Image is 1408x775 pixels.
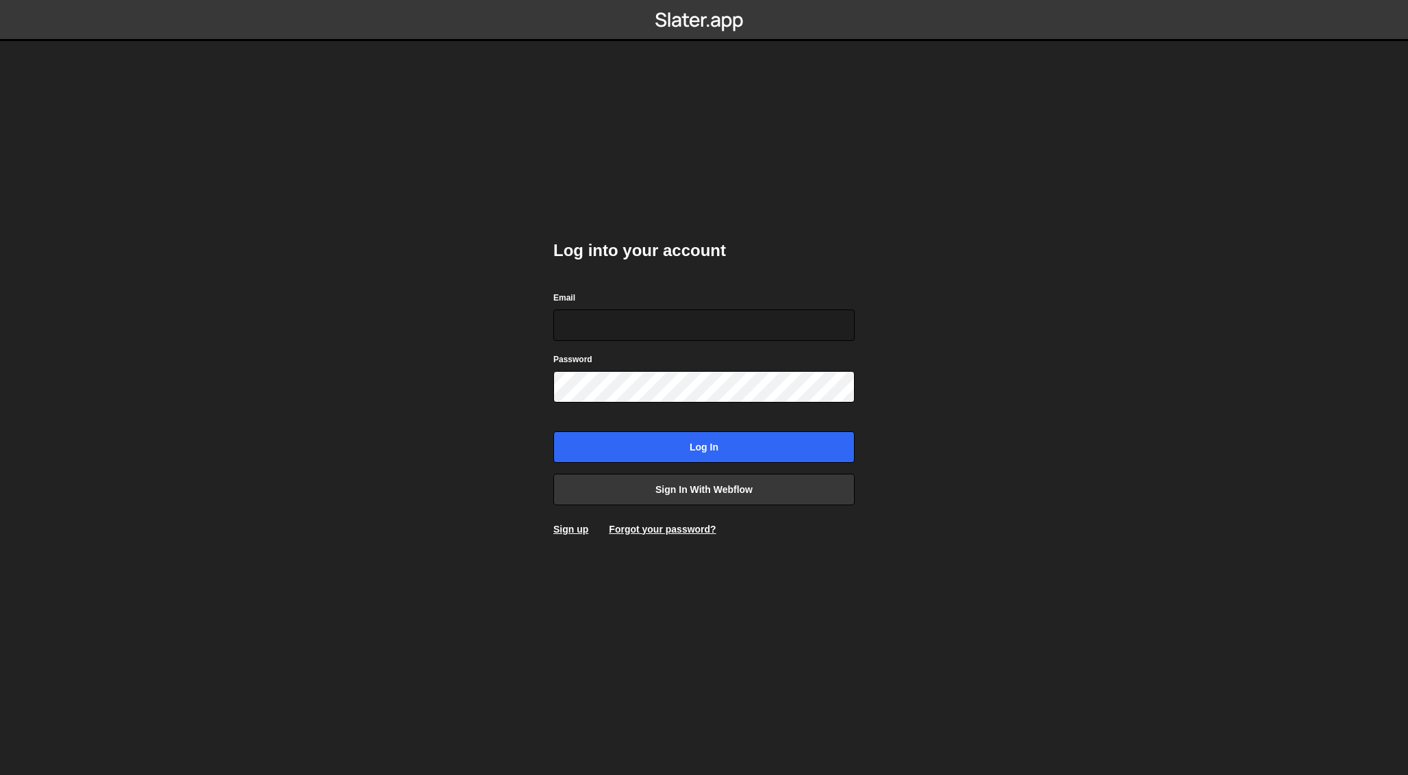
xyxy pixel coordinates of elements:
[609,524,716,535] a: Forgot your password?
[553,431,855,463] input: Log in
[553,474,855,505] a: Sign in with Webflow
[553,353,592,366] label: Password
[553,240,855,262] h2: Log into your account
[553,291,575,305] label: Email
[553,524,588,535] a: Sign up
